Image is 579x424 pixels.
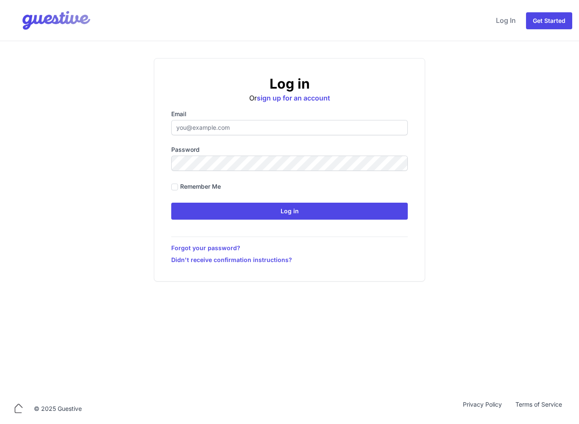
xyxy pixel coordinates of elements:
label: Email [171,110,408,118]
a: Get Started [526,12,572,29]
a: Log In [493,10,519,31]
div: © 2025 Guestive [34,404,82,413]
input: Log in [171,203,408,220]
a: Didn't receive confirmation instructions? [171,256,408,264]
label: Remember me [180,182,221,191]
a: sign up for an account [257,94,330,102]
img: Your Company [7,3,92,37]
a: Privacy Policy [456,400,509,417]
a: Terms of Service [509,400,569,417]
a: Forgot your password? [171,244,408,252]
label: Password [171,145,408,154]
h2: Log in [171,75,408,92]
input: you@example.com [171,120,408,135]
div: Or [171,75,408,103]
